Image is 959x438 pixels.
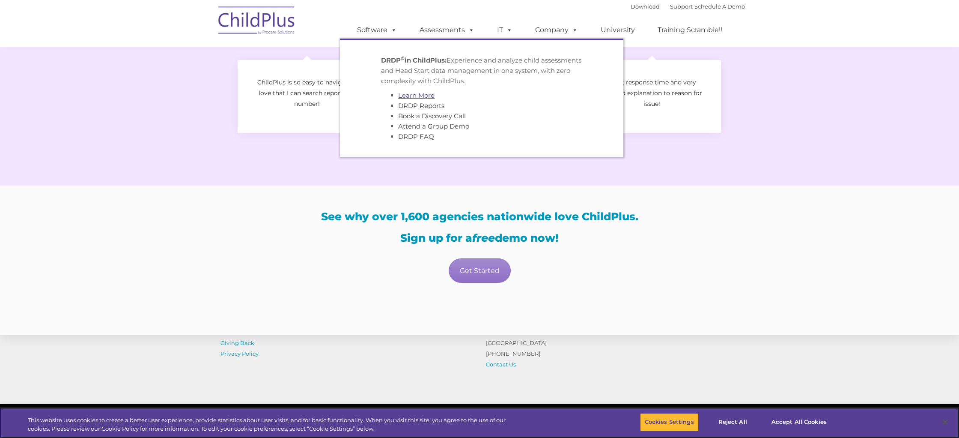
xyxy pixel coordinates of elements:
a: Training Scramble!! [649,21,731,39]
a: Giving Back [220,339,254,346]
a: Contact Us [486,361,516,368]
a: DRDP FAQ [398,132,434,141]
h3: Sign up for a demo now! [220,233,739,243]
a: Assessments [411,21,483,39]
p: [STREET_ADDRESS] Suite 1000 [GEOGRAPHIC_DATA] [PHONE_NUMBER] [486,316,606,370]
a: Learn More [398,91,435,99]
em: free [472,231,495,244]
a: Support [670,3,693,10]
p: ChildPlus is so easy to navigate! I love that I can search reports by number! [250,77,363,109]
h3: See why over 1,600 agencies nationwide love ChildPlus. [220,211,739,222]
font: | [631,3,745,10]
button: Close [936,413,955,432]
a: Privacy Policy [220,350,259,357]
button: Accept All Cookies [767,413,831,431]
a: University [592,21,643,39]
a: Company [527,21,587,39]
sup: © [401,55,405,61]
a: Software [348,21,405,39]
button: Reject All [706,413,759,431]
div: This website uses cookies to create a better user experience, provide statistics about user visit... [28,416,527,433]
a: Book a Discovery Call [398,112,466,120]
a: IT [488,21,521,39]
p: Experience and analyze child assessments and Head Start data management in one system, with zero ... [381,55,582,86]
button: Cookies Settings [640,413,699,431]
img: ChildPlus by Procare Solutions [214,0,300,43]
a: Get Started [449,258,511,283]
a: Download [631,3,660,10]
a: Attend a Group Demo [398,122,469,130]
a: Schedule A Demo [694,3,745,10]
a: DRDP Reports [398,102,444,110]
strong: DRDP in ChildPlus: [381,56,447,64]
p: Great response time and very detailed explanation to reason for issue! [596,77,708,109]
